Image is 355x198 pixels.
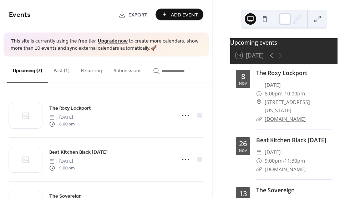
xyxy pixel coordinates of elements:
[256,81,262,89] div: ​
[239,81,247,85] div: Nov
[256,148,262,157] div: ​
[49,149,108,156] span: Beat Kitchen Black [DATE]
[284,89,305,98] span: 10:00pm
[239,140,247,147] div: 26
[7,56,48,83] button: Upcoming (7)
[239,190,247,197] div: 13
[49,105,91,112] span: The Roxy Lockport
[98,36,128,46] a: Upgrade now
[265,81,281,89] span: [DATE]
[9,8,31,22] span: Events
[11,38,202,52] span: This site is currently using the free tier. to create more calendars, show more than 10 events an...
[113,9,153,20] a: Export
[256,98,262,107] div: ​
[49,148,108,156] a: Beat Kitchen Black [DATE]
[156,9,203,20] button: Add Event
[230,38,338,47] div: Upcoming events
[265,166,306,173] a: [DOMAIN_NAME]
[256,89,262,98] div: ​
[256,69,307,77] a: The Roxy Lockport
[241,73,245,80] div: 8
[48,56,75,82] button: Past (1)
[284,157,305,165] span: 11:30pm
[128,11,147,19] span: Export
[171,11,198,19] span: Add Event
[265,115,306,122] a: [DOMAIN_NAME]
[256,165,262,174] div: ​
[49,121,75,127] span: 8:00 pm
[283,157,284,165] span: -
[75,56,108,82] button: Recurring
[256,186,295,194] a: The Sovereign
[49,104,91,112] a: The Roxy Lockport
[49,158,75,165] span: [DATE]
[256,157,262,165] div: ​
[265,98,332,115] span: [STREET_ADDRESS][US_STATE]
[49,114,75,121] span: [DATE]
[265,148,281,157] span: [DATE]
[49,165,75,171] span: 9:00 pm
[256,136,326,144] a: Beat Kitchen Black [DATE]
[283,89,284,98] span: -
[265,89,283,98] span: 8:00pm
[256,115,262,123] div: ​
[265,157,283,165] span: 9:00pm
[239,149,247,152] div: Nov
[108,56,147,82] button: Submissions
